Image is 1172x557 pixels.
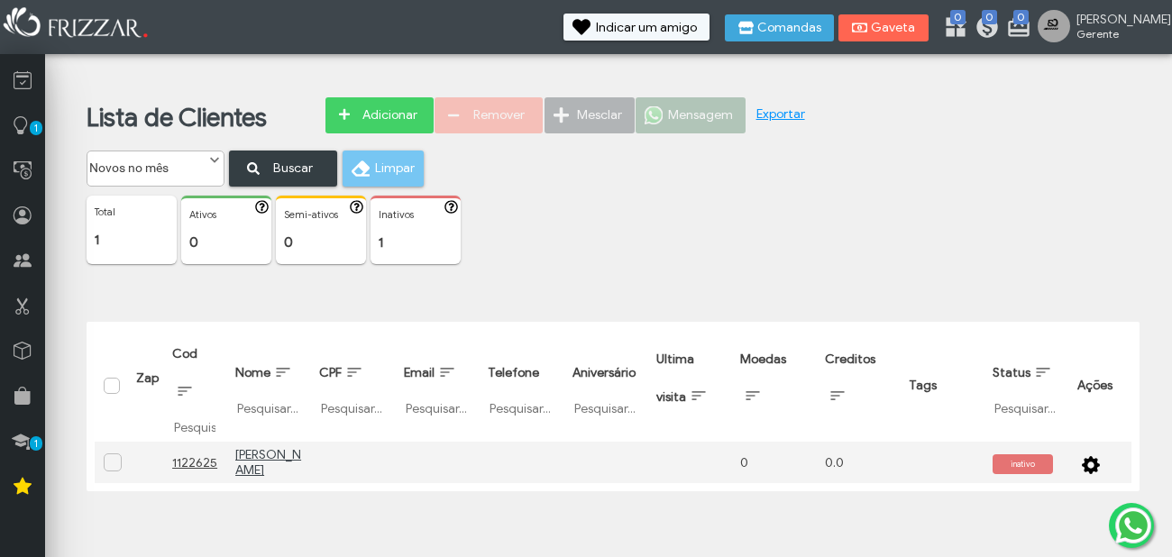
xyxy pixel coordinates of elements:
[261,154,325,182] span: Buscar
[375,155,411,182] span: Limpar
[172,455,217,470] u: 1122625
[975,14,993,43] a: 0
[172,418,217,436] input: Pesquisar...
[189,234,263,251] p: 0
[757,22,821,34] span: Comandas
[731,330,815,442] th: Moedas: activate to sort column ascending
[1077,449,1104,476] button: ui-button
[172,346,197,361] span: Cod
[395,330,479,442] th: Email: activate to sort column ascending
[1077,378,1112,393] span: Ações
[284,208,358,221] p: Semi-ativos
[127,330,163,442] th: Zap
[909,378,937,393] span: Tags
[358,102,421,129] span: Adicionar
[87,102,267,133] a: Lista de Clientes
[95,232,169,248] p: 1
[656,352,694,405] span: Ultima visita
[346,200,371,218] button: ui-button
[816,442,900,483] td: 0.0
[900,330,984,442] th: Tags
[725,14,834,41] button: Comandas
[163,330,226,442] th: Cod: activate to sort column ascending
[310,330,394,442] th: CPF: activate to sort column ascending
[563,330,647,442] th: Aniversário
[950,10,966,24] span: 0
[95,205,169,218] p: Total
[441,200,466,218] button: ui-button
[229,151,337,187] button: Buscar
[1076,27,1158,41] span: Gerente
[30,436,42,451] span: 1
[379,208,453,221] p: Inativos
[105,379,117,391] div: Selecionar tudo
[319,399,385,417] input: Pesquisar...
[943,14,961,43] a: 0
[825,352,875,367] span: Creditos
[235,365,270,380] span: Nome
[982,10,997,24] span: 0
[993,365,1030,380] span: Status
[1038,10,1163,46] a: [PERSON_NAME] Gerente
[816,330,900,442] th: Creditos: activate to sort column ascending
[731,442,815,483] td: 0
[984,330,1067,442] th: Status: activate to sort column ascending
[404,365,435,380] span: Email
[488,365,539,380] span: Telefone
[379,234,453,251] p: 1
[1013,10,1029,24] span: 0
[563,14,710,41] button: Indicar um amigo
[1090,449,1092,476] span: ui-button
[252,200,277,218] button: ui-button
[235,447,301,478] a: [PERSON_NAME]
[596,22,697,34] span: Indicar um amigo
[871,22,916,34] span: Gaveta
[226,330,310,442] th: Nome: activate to sort column ascending
[740,352,786,367] span: Moedas
[993,454,1053,474] span: inativo
[87,151,207,176] label: Novos no mês
[235,399,301,417] input: Pesquisar...
[488,399,554,417] input: Pesquisar...
[756,106,805,122] a: Exportar
[189,208,263,221] p: Ativos
[404,399,470,417] input: Pesquisar...
[325,97,434,133] button: Adicionar
[647,330,731,442] th: Ultima visita: activate to sort column ascending
[30,121,42,135] span: 1
[284,234,358,251] p: 0
[136,370,159,386] span: Zap
[319,365,342,380] span: CPF
[572,365,636,380] span: Aniversário
[1006,14,1024,43] a: 0
[572,399,638,417] input: Pesquisar...
[1068,330,1131,442] th: Ações
[1076,12,1158,27] span: [PERSON_NAME]
[343,151,424,187] button: Limpar
[479,330,563,442] th: Telefone
[1112,504,1155,547] img: whatsapp.png
[838,14,929,41] button: Gaveta
[993,399,1058,417] input: Pesquisar...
